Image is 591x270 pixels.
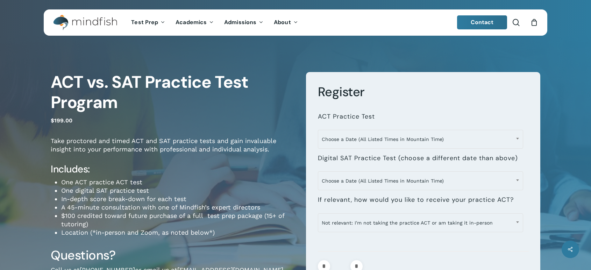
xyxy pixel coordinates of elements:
[51,163,295,176] h4: Includes:
[318,84,529,100] h3: Register
[318,154,518,162] label: Digital SAT Practice Test (choose a different date than above)
[131,19,158,26] span: Test Prep
[471,19,494,26] span: Contact
[530,19,538,26] a: Cart
[318,215,523,230] span: Not relevant: I'm not taking the practice ACT or am taking it in-person
[318,171,523,190] span: Choose a Date (All Listed Times in Mountain Time)
[219,20,269,26] a: Admissions
[61,195,295,203] li: In-depth score break-down for each test
[269,20,303,26] a: About
[51,137,295,163] p: Take proctored and timed ACT and SAT practice tests and gain invaluable insight into your perform...
[318,132,523,147] span: Choose a Date (All Listed Times in Mountain Time)
[61,212,295,228] li: $100 credited toward future purchase of a full test prep package (15+ of tutoring)
[318,196,514,204] label: If relevant, how would you like to receive your practice ACT?
[126,9,303,36] nav: Main Menu
[51,117,54,124] span: $
[318,113,375,121] label: ACT Practice Test
[61,186,295,195] li: One digital SAT practice test
[176,19,207,26] span: Academics
[318,130,523,149] span: Choose a Date (All Listed Times in Mountain Time)
[457,15,507,29] a: Contact
[318,213,523,232] span: Not relevant: I'm not taking the practice ACT or am taking it in-person
[126,20,170,26] a: Test Prep
[170,20,219,26] a: Academics
[61,228,295,237] li: Location (*in-person and Zoom, as noted below*)
[61,203,295,212] li: A 45-minute consultation with one of Mindfish’s expert directors
[274,19,291,26] span: About
[51,72,295,113] h1: ACT vs. SAT Practice Test Program
[61,178,295,186] li: One ACT practice ACT test
[318,173,523,188] span: Choose a Date (All Listed Times in Mountain Time)
[44,9,547,36] header: Main Menu
[224,19,256,26] span: Admissions
[51,247,295,263] h3: Questions?
[51,117,72,124] bdi: 199.00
